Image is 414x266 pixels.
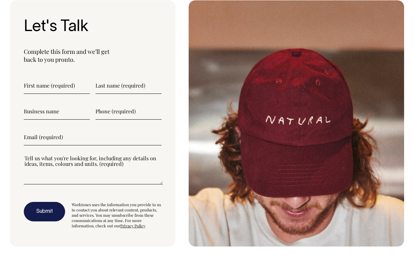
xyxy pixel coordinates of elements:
[24,77,90,94] input: First name (required)
[24,103,90,120] input: Business name
[24,129,162,145] input: Email (required)
[189,0,404,247] img: Untitled_design_1bf594e4-9114-4ce3-8867-b5a6cff050b7.png
[72,202,162,228] div: Worktones uses the information you provide to us to contact you about relevant content, products,...
[95,77,162,94] input: Last name (required)
[24,48,162,63] p: Complete this form and we’ll get back to you pronto.
[24,19,162,36] h3: Let's Talk
[24,202,65,222] button: Submit
[95,103,162,120] input: Phone (required)
[120,223,145,228] a: Privacy Policy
